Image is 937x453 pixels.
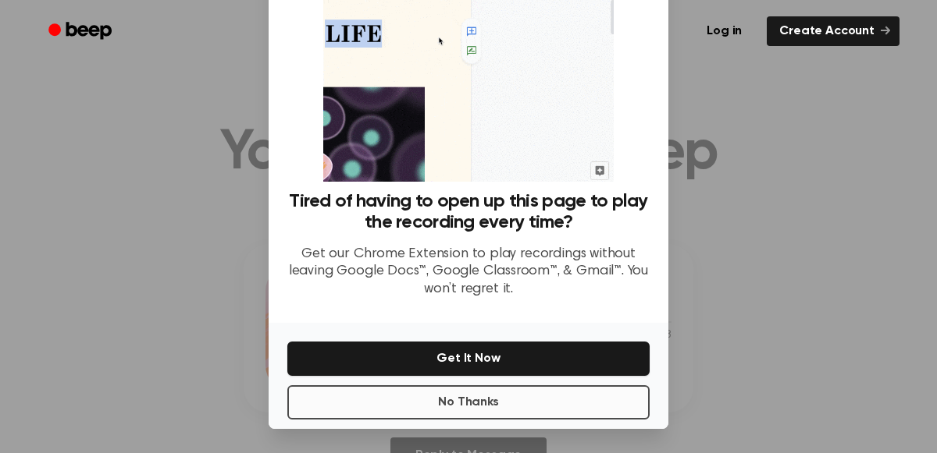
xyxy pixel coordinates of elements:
[287,342,650,376] button: Get It Now
[767,16,900,46] a: Create Account
[691,13,757,49] a: Log in
[287,385,650,419] button: No Thanks
[287,246,650,299] p: Get our Chrome Extension to play recordings without leaving Google Docs™, Google Classroom™, & Gm...
[37,16,126,47] a: Beep
[287,191,650,233] h3: Tired of having to open up this page to play the recording every time?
